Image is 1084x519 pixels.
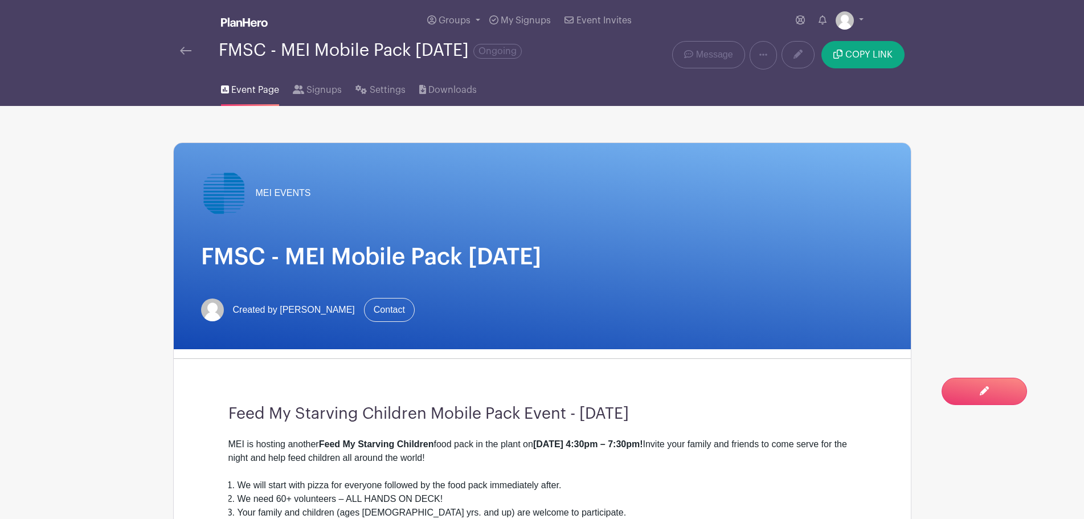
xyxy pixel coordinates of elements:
h3: Feed My Starving Children Mobile Pack Event - [DATE] [228,404,856,424]
span: Groups [439,16,471,25]
span: Event Page [231,83,279,97]
img: MEI---Light-Blue-Icon.png [201,170,247,216]
div: FMSC - MEI Mobile Pack [DATE] [219,41,522,60]
span: Settings [370,83,406,97]
span: Signups [306,83,342,97]
li: We need 60+ volunteers – ALL HANDS ON DECK! [238,492,856,506]
span: My Signups [501,16,551,25]
button: COPY LINK [821,41,904,68]
img: default-ce2991bfa6775e67f084385cd625a349d9dcbb7a52a09fb2fda1e96e2d18dcdb.png [836,11,854,30]
a: Downloads [419,70,477,106]
a: Contact [364,298,415,322]
a: Message [672,41,745,68]
a: Signups [293,70,342,106]
img: back-arrow-29a5d9b10d5bd6ae65dc969a981735edf675c4d7a1fe02e03b50dbd4ba3cdb55.svg [180,47,191,55]
span: MEI EVENTS [256,186,311,200]
span: COPY LINK [845,50,893,59]
span: Ongoing [473,44,522,59]
span: Downloads [428,83,477,97]
strong: Feed My Starving Children [319,439,434,449]
div: MEI is hosting another food pack in the plant on Invite your family and friends to come serve for... [228,438,856,465]
img: logo_white-6c42ec7e38ccf1d336a20a19083b03d10ae64f83f12c07503d8b9e83406b4c7d.svg [221,18,268,27]
a: Event Page [221,70,279,106]
img: default-ce2991bfa6775e67f084385cd625a349d9dcbb7a52a09fb2fda1e96e2d18dcdb.png [201,299,224,321]
span: Message [696,48,733,62]
strong: [DATE] 4:30pm – 7:30pm! [533,439,643,449]
h1: FMSC - MEI Mobile Pack [DATE] [201,243,883,271]
span: Event Invites [576,16,632,25]
li: We will start with pizza for everyone followed by the food pack immediately after. [238,479,856,492]
span: Created by [PERSON_NAME] [233,303,355,317]
a: Settings [355,70,405,106]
